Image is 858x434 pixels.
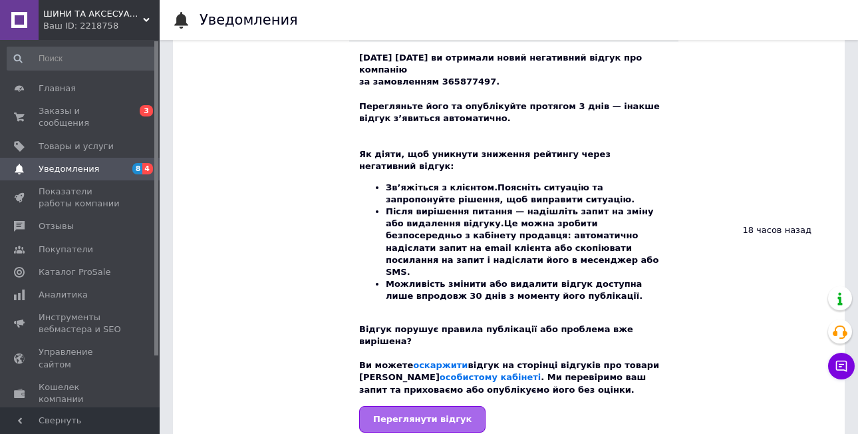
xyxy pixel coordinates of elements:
[39,220,74,232] span: Отзывы
[39,83,76,95] span: Главная
[386,206,653,228] b: Після вирішення питання — надішліть запит на зміну або видалення відгуку.
[39,312,123,335] span: Инструменты вебмастера и SEO
[43,8,143,20] span: ШИНИ ТА АКСЕСУАРИ ДЛЯ ВСІХ ВИДІВ ТЕХНІКИ
[142,163,153,174] span: 4
[39,266,110,278] span: Каталог ProSale
[132,163,143,174] span: 8
[39,186,123,210] span: Показатели работы компании
[413,360,468,370] a: оскаржити
[39,289,88,301] span: Аналитика
[373,414,472,424] span: Переглянути відгук
[7,47,157,71] input: Поиск
[39,140,114,152] span: Товары и услуги
[359,406,486,433] a: Переглянути відгук
[386,206,668,278] li: Це можна зробити безпосередньо з кабінету продавця: автоматично надіслати запит на email клієнта ...
[39,105,123,129] span: Заказы и сообщения
[440,372,541,382] a: особистому кабінеті
[359,52,668,433] div: [DATE] [DATE] ви отримали новий негативний відгук про компанію за замовленням 365877497.
[39,346,123,370] span: Управление сайтом
[359,136,668,396] div: Як діяти, щоб уникнути зниження рейтингу через негативний відгук: Відгук порушує правила публікац...
[43,20,160,32] div: Ваш ID: 2218758
[359,101,660,123] b: Перегляньте його та опублікуйте протягом 3 днів — інакше відгук з’явиться автоматично.
[39,244,93,256] span: Покупатели
[386,182,498,192] b: Зв’яжіться з клієнтом.
[39,381,123,405] span: Кошелек компании
[386,182,668,206] li: Поясніть ситуацію та запропонуйте рішення, щоб виправити ситуацію.
[200,12,298,28] h1: Уведомления
[140,105,153,116] span: 3
[386,278,668,302] li: Можливість змінити або видалити відгук доступна лише впродовж 30 днів з моменту його публікації.
[39,163,99,175] span: Уведомления
[828,353,855,379] button: Чат с покупателем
